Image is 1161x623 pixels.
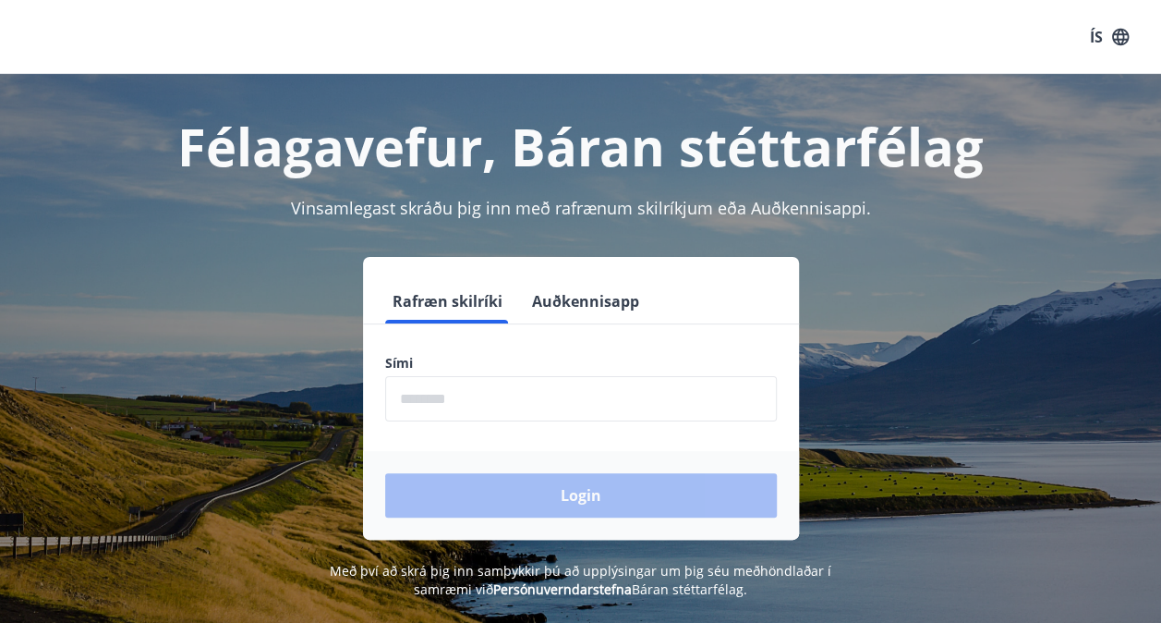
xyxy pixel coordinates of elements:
button: ÍS [1080,20,1139,54]
label: Sími [385,354,777,373]
button: Rafræn skilríki [385,279,510,324]
span: Vinsamlegast skráðu þig inn með rafrænum skilríkjum eða Auðkennisappi. [291,197,871,219]
button: Auðkennisapp [525,279,647,324]
span: Með því að skrá þig inn samþykkir þú að upplýsingar um þig séu meðhöndlaðar í samræmi við Báran s... [330,562,831,598]
h1: Félagavefur, Báran stéttarfélag [22,111,1139,181]
a: Persónuverndarstefna [493,580,632,598]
